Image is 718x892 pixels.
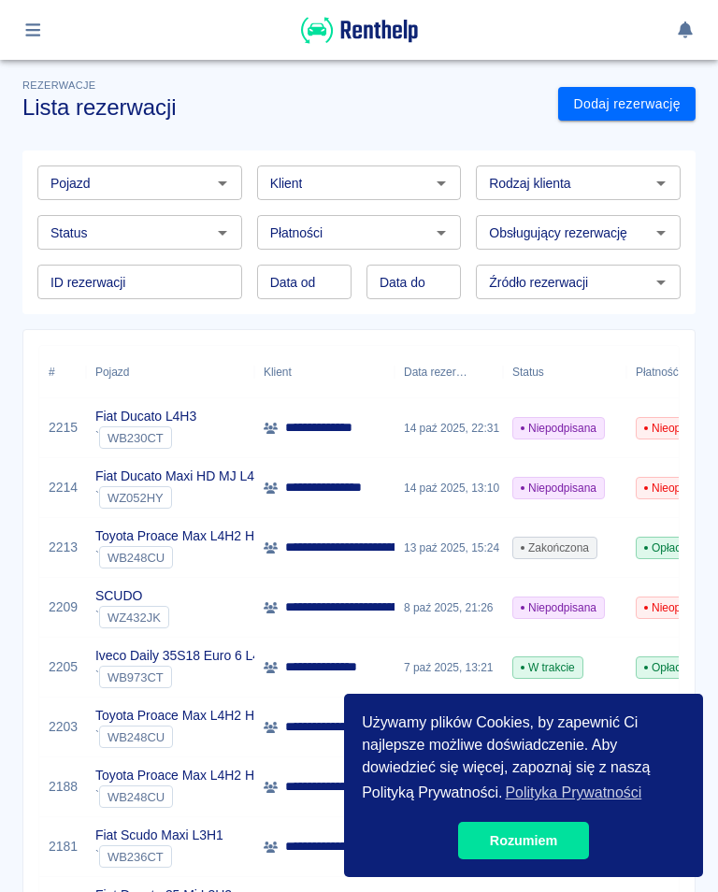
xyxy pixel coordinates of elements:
span: Zakończona [513,540,596,556]
div: 13 paź 2025, 15:24 [395,518,503,578]
div: ` [95,845,223,868]
div: Data rezerwacji [404,346,467,398]
div: 14 paź 2025, 13:10 [395,458,503,518]
button: Otwórz [209,170,236,196]
input: DD.MM.YYYY [366,265,461,299]
div: ` [95,426,196,449]
div: cookieconsent [344,694,703,877]
a: 2203 [49,717,78,737]
p: SCUDO [95,586,169,606]
span: Rezerwacje [22,79,95,91]
div: Pojazd [95,346,129,398]
a: 2214 [49,478,78,497]
div: Status [503,346,626,398]
a: Renthelp logo [301,34,418,50]
span: Opłacona [637,659,707,676]
span: WB236CT [100,850,171,864]
p: Fiat Scudo Maxi L3H1 [95,826,223,845]
span: Niepodpisana [513,420,604,437]
a: learn more about cookies [502,779,644,807]
div: 7 paź 2025, 13:21 [395,638,503,698]
div: 8 paź 2025, 21:26 [395,578,503,638]
span: Używamy plików Cookies, by zapewnić Ci najlepsze możliwe doświadczenie. Aby dowiedzieć się więcej... [362,712,685,807]
div: Status [512,346,544,398]
div: Pojazd [86,346,254,398]
div: ` [95,486,271,509]
button: Otwórz [648,269,674,295]
button: Otwórz [428,220,454,246]
p: Fiat Ducato L4H3 [95,407,196,426]
p: Iveco Daily 35S18 Euro 6 L4H3 [95,646,277,666]
div: ` [95,606,169,628]
a: 2209 [49,597,78,617]
div: ` [95,546,268,568]
a: dismiss cookie message [458,822,589,859]
button: Sort [467,359,494,385]
span: WZ432JK [100,611,168,625]
div: Data rezerwacji [395,346,503,398]
div: ` [95,726,268,748]
a: 2213 [49,538,78,557]
button: Otwórz [209,220,236,246]
div: # [39,346,86,398]
a: 2188 [49,777,78,797]
span: WB248CU [100,790,172,804]
div: Klient [254,346,395,398]
h3: Lista rezerwacji [22,94,543,121]
div: 14 paź 2025, 22:31 [395,398,503,458]
span: Opłacona [637,540,707,556]
a: Dodaj rezerwację [558,87,696,122]
button: Otwórz [648,170,674,196]
span: W trakcie [513,659,582,676]
span: WB248CU [100,551,172,565]
div: ` [95,666,277,688]
p: Toyota Proace Max L4H2 Hak [95,766,268,785]
span: WB230CT [100,431,171,445]
button: Otwórz [428,170,454,196]
div: # [49,346,55,398]
input: DD.MM.YYYY [257,265,352,299]
span: WZ052HY [100,491,171,505]
div: Klient [264,346,292,398]
a: 2181 [49,837,78,856]
span: Niepodpisana [513,480,604,496]
a: 2215 [49,418,78,438]
button: Otwórz [648,220,674,246]
p: Toyota Proace Max L4H2 Hak [95,526,268,546]
span: WB248CU [100,730,172,744]
span: WB973CT [100,670,171,684]
span: Niepodpisana [513,599,604,616]
div: ` [95,785,268,808]
p: Toyota Proace Max L4H2 Hak [95,706,268,726]
img: Renthelp logo [301,15,418,46]
a: 2205 [49,657,78,677]
p: Fiat Ducato Maxi HD MJ L4H2 [95,467,271,486]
